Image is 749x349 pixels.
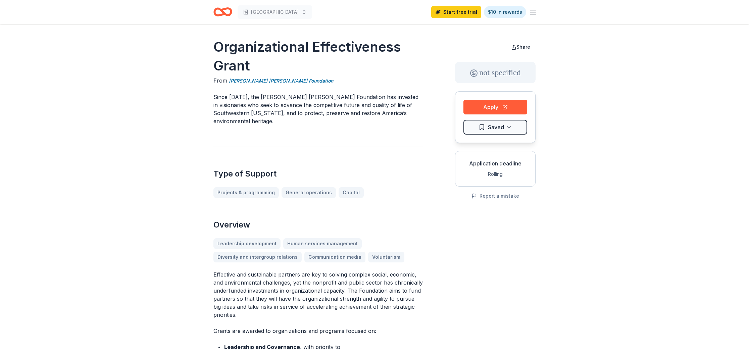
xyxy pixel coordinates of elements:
[471,192,519,200] button: Report a mistake
[463,120,527,135] button: Saved
[213,77,423,85] div: From
[339,187,364,198] a: Capital
[213,4,232,20] a: Home
[213,219,423,230] h2: Overview
[251,8,299,16] span: [GEOGRAPHIC_DATA]
[213,187,279,198] a: Projects & programming
[213,270,423,319] p: Effective and sustainable partners are key to solving complex social, economic, and environmental...
[213,93,423,125] p: Since [DATE], the [PERSON_NAME] [PERSON_NAME] Foundation has invested in visionaries who seek to ...
[229,77,333,85] a: [PERSON_NAME] [PERSON_NAME] Foundation
[506,40,536,54] button: Share
[463,100,527,114] button: Apply
[213,168,423,179] h2: Type of Support
[431,6,481,18] a: Start free trial
[484,6,526,18] a: $10 in rewards
[488,123,504,132] span: Saved
[461,159,530,167] div: Application deadline
[461,170,530,178] div: Rolling
[213,38,423,75] h1: Organizational Effectiveness Grant
[455,62,536,83] div: not specified
[238,5,312,19] button: [GEOGRAPHIC_DATA]
[213,327,423,335] p: Grants are awarded to organizations and programs focused on:
[282,187,336,198] a: General operations
[516,44,530,50] span: Share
